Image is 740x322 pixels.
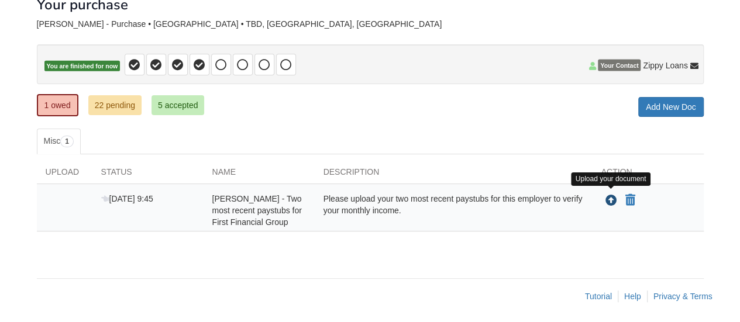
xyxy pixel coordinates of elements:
[37,19,704,29] div: [PERSON_NAME] - Purchase • [GEOGRAPHIC_DATA] • TBD, [GEOGRAPHIC_DATA], [GEOGRAPHIC_DATA]
[315,193,593,228] div: Please upload your two most recent paystubs for this employer to verify your monthly income.
[60,136,74,147] span: 1
[152,95,205,115] a: 5 accepted
[593,166,704,183] div: Action
[571,172,651,186] div: Upload your document
[315,166,593,183] div: Description
[44,61,121,72] span: You are finished for now
[37,166,92,183] div: Upload
[212,194,302,227] span: [PERSON_NAME] - Two most recent paystubs for First Financial Group
[37,129,81,154] a: Misc
[88,95,142,115] a: 22 pending
[643,60,687,71] span: Zippy Loans
[92,166,204,183] div: Status
[604,193,618,208] button: Upload Lisa Miller - Two most recent paystubs for First Financial Group
[37,94,78,116] a: 1 owed
[585,292,612,301] a: Tutorial
[638,97,704,117] a: Add New Doc
[101,194,153,203] span: [DATE] 9:45
[653,292,713,301] a: Privacy & Terms
[204,166,315,183] div: Name
[598,60,641,71] span: Your Contact
[624,193,636,207] button: Declare Lisa Miller - Two most recent paystubs for First Financial Group not applicable
[624,292,641,301] a: Help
